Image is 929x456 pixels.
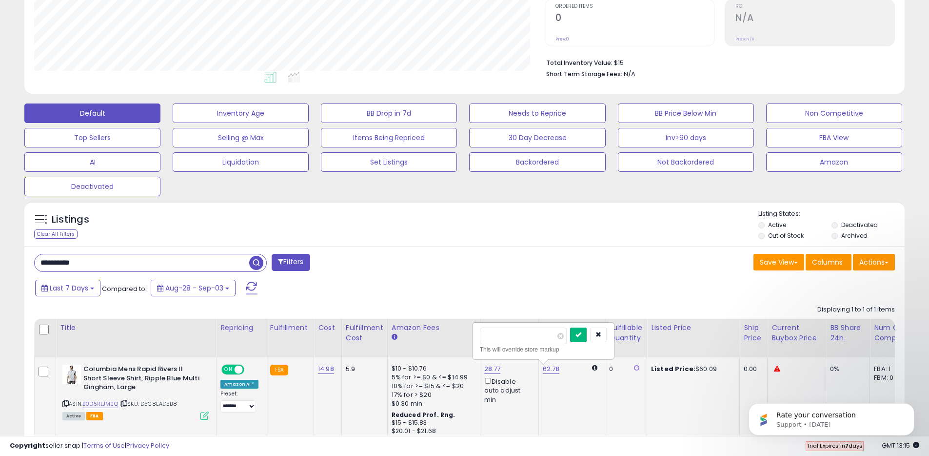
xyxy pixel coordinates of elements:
[392,419,473,427] div: $15 - $15.83
[272,254,310,271] button: Filters
[651,323,735,333] div: Listed Price
[543,364,560,374] a: 62.78
[546,70,622,78] b: Short Term Storage Fees:
[165,283,223,293] span: Aug-28 - Sep-03
[841,221,878,229] label: Deactivated
[830,365,862,373] div: 0%
[806,254,851,270] button: Columns
[758,209,905,219] p: Listing States:
[555,12,714,25] h2: 0
[817,305,895,314] div: Displaying 1 to 1 of 1 items
[82,400,118,408] a: B0D5RLJM2Q
[270,323,310,333] div: Fulfillment
[52,213,89,227] h5: Listings
[618,104,754,123] button: BB Price Below Min
[484,364,501,374] a: 28.77
[469,152,605,172] button: Backordered
[173,128,309,147] button: Selling @ Max
[392,323,476,333] div: Amazon Fees
[222,366,235,374] span: ON
[768,221,786,229] label: Active
[618,128,754,147] button: Inv>90 days
[480,345,607,354] div: This will override store markup
[10,441,169,451] div: seller snap | |
[830,323,866,343] div: BB Share 24h.
[469,128,605,147] button: 30 Day Decrease
[392,391,473,399] div: 17% for > $20
[766,128,902,147] button: FBA View
[555,4,714,9] span: Ordered Items
[735,36,754,42] small: Prev: N/A
[853,254,895,270] button: Actions
[62,365,209,419] div: ASIN:
[392,411,455,419] b: Reduced Prof. Rng.
[126,441,169,450] a: Privacy Policy
[321,128,457,147] button: Items Being Repriced
[874,373,906,382] div: FBM: 0
[546,56,888,68] li: $15
[10,441,45,450] strong: Copyright
[151,280,236,296] button: Aug-28 - Sep-03
[34,229,78,239] div: Clear All Filters
[874,323,909,343] div: Num of Comp.
[841,231,868,240] label: Archived
[744,323,763,343] div: Ship Price
[220,391,258,413] div: Preset:
[812,257,843,267] span: Columns
[609,365,639,373] div: 0
[220,323,262,333] div: Repricing
[60,323,212,333] div: Title
[734,383,929,451] iframe: Intercom notifications message
[469,104,605,123] button: Needs to Reprice
[321,152,457,172] button: Set Listings
[83,365,202,394] b: Columbia Mens Rapid Rivers II Short Sleeve Shirt, Ripple Blue Multi Gingham, Large
[24,104,160,123] button: Default
[392,373,473,382] div: 5% for >= $0 & <= $14.99
[173,104,309,123] button: Inventory Age
[766,104,902,123] button: Non Competitive
[874,365,906,373] div: FBA: 1
[318,323,337,333] div: Cost
[735,12,894,25] h2: N/A
[102,284,147,293] span: Compared to:
[392,365,473,373] div: $10 - $10.76
[35,280,100,296] button: Last 7 Days
[768,231,804,240] label: Out of Stock
[609,323,643,343] div: Fulfillable Quantity
[119,400,177,408] span: | SKU: D5C8EAD5B8
[753,254,804,270] button: Save View
[24,128,160,147] button: Top Sellers
[62,412,85,420] span: All listings currently available for purchase on Amazon
[24,177,160,196] button: Deactivated
[50,283,88,293] span: Last 7 Days
[83,441,125,450] a: Terms of Use
[86,412,103,420] span: FBA
[624,69,635,79] span: N/A
[346,323,383,343] div: Fulfillment Cost
[220,380,258,389] div: Amazon AI *
[735,4,894,9] span: ROI
[318,364,334,374] a: 14.98
[321,104,457,123] button: BB Drop in 7d
[392,399,473,408] div: $0.30 min
[771,323,822,343] div: Current Buybox Price
[392,382,473,391] div: 10% for >= $15 & <= $20
[173,152,309,172] button: Liquidation
[484,376,531,404] div: Disable auto adjust min
[546,59,613,67] b: Total Inventory Value:
[651,365,732,373] div: $60.09
[346,365,380,373] div: 5.9
[24,152,160,172] button: AI
[243,366,258,374] span: OFF
[744,365,760,373] div: 0.00
[392,333,397,342] small: Amazon Fees.
[62,365,81,384] img: 41KZQWQQOUL._SL40_.jpg
[766,152,902,172] button: Amazon
[270,365,288,375] small: FBA
[651,364,695,373] b: Listed Price:
[555,36,569,42] small: Prev: 0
